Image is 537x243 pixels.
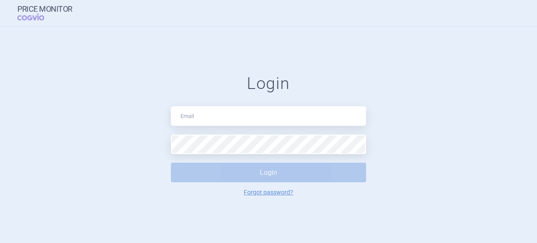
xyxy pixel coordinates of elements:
a: Price MonitorCOGVIO [17,5,72,21]
a: Forgot password? [244,189,293,195]
input: Email [171,106,366,126]
span: COGVIO [17,13,56,20]
h1: Login [171,74,366,94]
strong: Price Monitor [17,5,72,13]
button: Login [171,163,366,182]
